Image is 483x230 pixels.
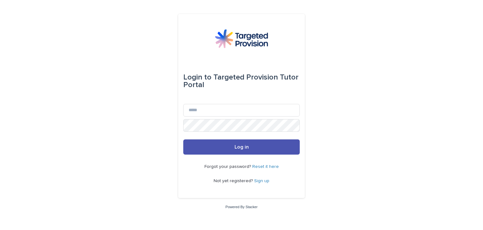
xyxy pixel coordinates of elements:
[254,179,269,183] a: Sign up
[214,179,254,183] span: Not yet registered?
[204,164,252,169] span: Forgot your password?
[225,205,257,209] a: Powered By Stacker
[215,29,268,48] img: M5nRWzHhSzIhMunXDL62
[252,164,279,169] a: Reset it here
[183,73,211,81] span: Login to
[183,68,300,94] div: Targeted Provision Tutor Portal
[183,139,300,155] button: Log in
[235,144,249,150] span: Log in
